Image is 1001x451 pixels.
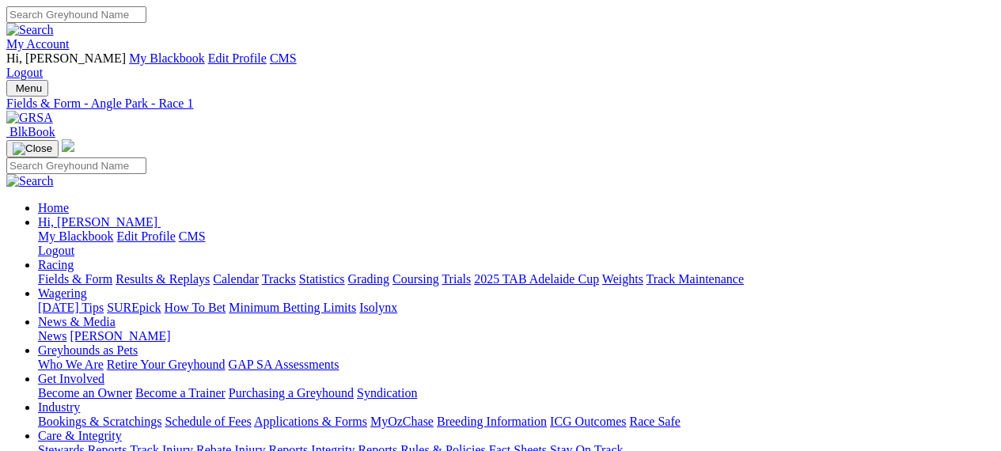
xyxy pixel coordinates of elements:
a: Grading [348,272,389,286]
div: News & Media [38,329,995,343]
a: [PERSON_NAME] [70,329,170,343]
a: [DATE] Tips [38,301,104,314]
a: Care & Integrity [38,429,122,442]
div: Greyhounds as Pets [38,358,995,372]
a: MyOzChase [370,415,434,428]
a: Trials [442,272,471,286]
a: Minimum Betting Limits [229,301,356,314]
a: Results & Replays [116,272,210,286]
span: Menu [16,82,42,94]
div: Industry [38,415,995,429]
a: Hi, [PERSON_NAME] [38,215,161,229]
div: Hi, [PERSON_NAME] [38,229,995,258]
a: Greyhounds as Pets [38,343,138,357]
img: Search [6,23,54,37]
a: Purchasing a Greyhound [229,386,354,400]
span: Hi, [PERSON_NAME] [6,51,126,65]
a: BlkBook [6,125,55,138]
a: Home [38,201,69,214]
a: Industry [38,400,80,414]
a: Logout [38,244,74,257]
a: Statistics [299,272,345,286]
input: Search [6,157,146,174]
a: News & Media [38,315,116,328]
button: Toggle navigation [6,80,48,97]
a: My Blackbook [129,51,205,65]
a: Fields & Form - Angle Park - Race 1 [6,97,995,111]
a: Track Maintenance [646,272,744,286]
a: Coursing [392,272,439,286]
a: Schedule of Fees [165,415,251,428]
div: Wagering [38,301,995,315]
a: 2025 TAB Adelaide Cup [474,272,599,286]
div: Get Involved [38,386,995,400]
a: My Account [6,37,70,51]
div: Racing [38,272,995,286]
span: BlkBook [9,125,55,138]
img: GRSA [6,111,53,125]
a: Who We Are [38,358,104,371]
a: News [38,329,66,343]
a: Breeding Information [437,415,547,428]
a: Tracks [262,272,296,286]
a: CMS [179,229,206,243]
a: Become a Trainer [135,386,226,400]
a: Wagering [38,286,87,300]
a: Retire Your Greyhound [107,358,226,371]
a: Logout [6,66,43,79]
a: Fields & Form [38,272,112,286]
a: Race Safe [629,415,680,428]
img: Close [13,142,52,155]
a: My Blackbook [38,229,114,243]
a: How To Bet [165,301,226,314]
input: Search [6,6,146,23]
a: CMS [270,51,297,65]
a: Get Involved [38,372,104,385]
div: My Account [6,51,995,80]
a: Racing [38,258,74,271]
a: Calendar [213,272,259,286]
a: Isolynx [359,301,397,314]
a: Edit Profile [208,51,267,65]
a: Syndication [357,386,417,400]
a: Weights [602,272,643,286]
img: logo-grsa-white.png [62,139,74,152]
span: Hi, [PERSON_NAME] [38,215,157,229]
a: ICG Outcomes [550,415,626,428]
a: SUREpick [107,301,161,314]
button: Toggle navigation [6,140,59,157]
a: Bookings & Scratchings [38,415,161,428]
img: Search [6,174,54,188]
a: Become an Owner [38,386,132,400]
a: Applications & Forms [254,415,367,428]
a: GAP SA Assessments [229,358,339,371]
a: Edit Profile [117,229,176,243]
